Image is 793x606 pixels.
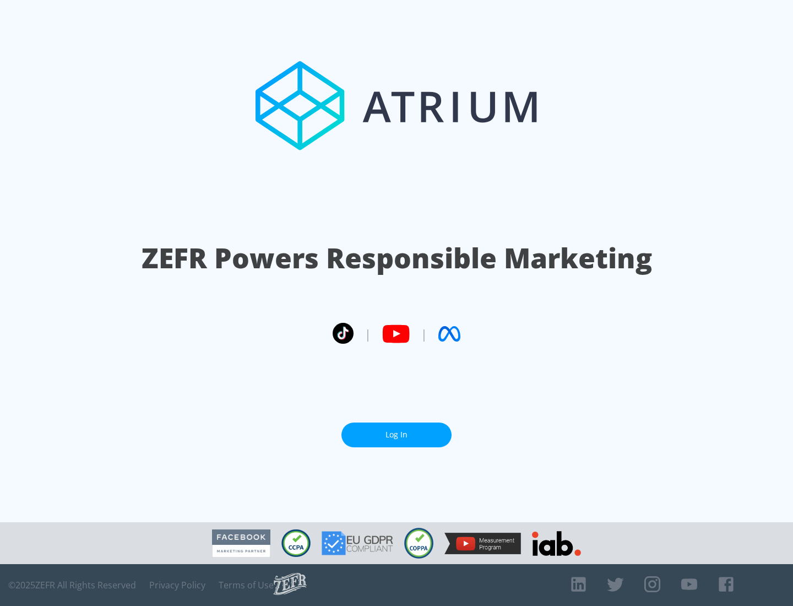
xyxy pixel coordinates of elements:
h1: ZEFR Powers Responsible Marketing [142,239,652,277]
img: GDPR Compliant [322,531,393,555]
span: | [365,326,371,342]
img: IAB [532,531,581,556]
a: Terms of Use [219,580,274,591]
img: CCPA Compliant [281,529,311,557]
a: Privacy Policy [149,580,205,591]
img: Facebook Marketing Partner [212,529,270,558]
img: YouTube Measurement Program [444,533,521,554]
img: COPPA Compliant [404,528,433,559]
span: © 2025 ZEFR All Rights Reserved [8,580,136,591]
a: Log In [341,423,452,447]
span: | [421,326,427,342]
